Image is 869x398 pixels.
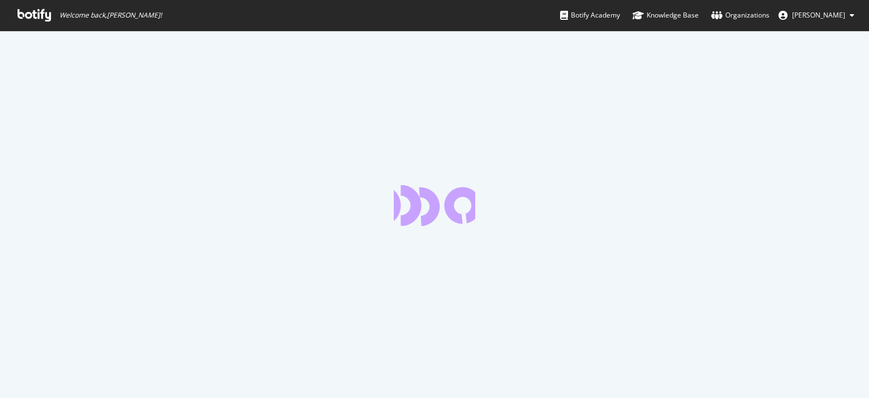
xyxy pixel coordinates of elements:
[560,10,620,21] div: Botify Academy
[711,10,769,21] div: Organizations
[394,185,475,226] div: animation
[59,11,162,20] span: Welcome back, [PERSON_NAME] !
[633,10,699,21] div: Knowledge Base
[769,6,863,24] button: [PERSON_NAME]
[792,10,845,20] span: Nikhil Raj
